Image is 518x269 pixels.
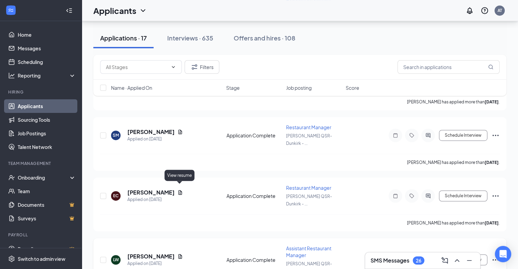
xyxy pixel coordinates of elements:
span: [PERSON_NAME] QSR-Dunkirk - ... [286,133,332,146]
span: Score [346,84,359,91]
div: Application Complete [226,192,282,199]
button: ChevronUp [452,255,462,266]
div: Offers and hires · 108 [234,34,295,42]
h3: SMS Messages [371,257,409,264]
p: [PERSON_NAME] has applied more than . [407,159,500,165]
span: [PERSON_NAME] QSR-Dunkirk - ... [286,194,332,206]
div: LW [113,257,119,263]
svg: ChevronDown [139,6,147,15]
svg: ComposeMessage [441,256,449,265]
div: Onboarding [18,174,70,181]
svg: Settings [8,255,15,262]
a: Sourcing Tools [18,113,76,127]
div: 26 [416,258,421,264]
svg: ChevronUp [453,256,461,265]
svg: Tag [408,193,416,199]
div: Interviews · 635 [167,34,213,42]
div: Switch to admin view [18,255,65,262]
h5: [PERSON_NAME] [127,253,175,260]
svg: Ellipses [491,256,500,264]
a: Messages [18,41,76,55]
input: Search in applications [397,60,500,74]
a: Home [18,28,76,41]
svg: Document [177,254,183,259]
button: Schedule Interview [439,190,487,201]
svg: Ellipses [491,131,500,139]
div: AT [498,7,502,13]
button: Minimize [464,255,475,266]
div: Applied on [DATE] [127,196,183,203]
b: [DATE] [485,99,499,104]
b: [DATE] [485,220,499,225]
svg: MagnifyingGlass [488,64,493,70]
svg: Note [391,193,399,199]
a: Scheduling [18,55,76,69]
a: Talent Network [18,140,76,154]
div: Team Management [8,161,75,166]
div: View resume [164,170,194,181]
h5: [PERSON_NAME] [127,128,175,136]
div: Applied on [DATE] [127,260,183,267]
svg: Analysis [8,72,15,79]
div: Application Complete [226,132,282,139]
div: EC [113,193,119,199]
svg: WorkstreamLogo [7,7,14,14]
svg: Collapse [66,7,73,14]
b: [DATE] [485,160,499,165]
svg: Notifications [466,6,474,15]
p: [PERSON_NAME] has applied more than . [407,220,500,226]
svg: Filter [190,63,199,71]
svg: QuestionInfo [481,6,489,15]
button: Filter Filters [185,60,219,74]
svg: Minimize [465,256,473,265]
span: Name · Applied On [111,84,152,91]
h1: Applicants [93,5,136,16]
svg: UserCheck [8,174,15,181]
a: Team [18,184,76,198]
svg: Tag [408,133,416,138]
button: ComposeMessage [439,255,450,266]
svg: ActiveChat [424,133,432,138]
div: SM [113,132,119,138]
a: Applicants [18,99,76,113]
div: Applications · 17 [100,34,147,42]
a: SurveysCrown [18,212,76,225]
div: Reporting [18,72,76,79]
svg: ActiveChat [424,193,432,199]
a: PayrollCrown [18,242,76,256]
div: Payroll [8,232,75,238]
div: Open Intercom Messenger [495,246,511,262]
span: Restaurant Manager [286,124,331,130]
button: Schedule Interview [439,130,487,141]
a: DocumentsCrown [18,198,76,212]
span: Job posting [286,84,312,91]
div: Hiring [8,89,75,95]
span: Stage [226,84,240,91]
svg: Ellipses [491,192,500,200]
span: Assistant Restaurant Manager [286,245,331,258]
svg: Note [391,133,399,138]
h5: [PERSON_NAME] [127,189,175,196]
span: Restaurant Manager [286,185,331,191]
svg: Document [177,190,183,195]
div: Application Complete [226,256,282,263]
svg: Document [177,129,183,135]
div: Applied on [DATE] [127,136,183,142]
a: Job Postings [18,127,76,140]
input: All Stages [106,63,168,71]
svg: ChevronDown [171,64,176,70]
